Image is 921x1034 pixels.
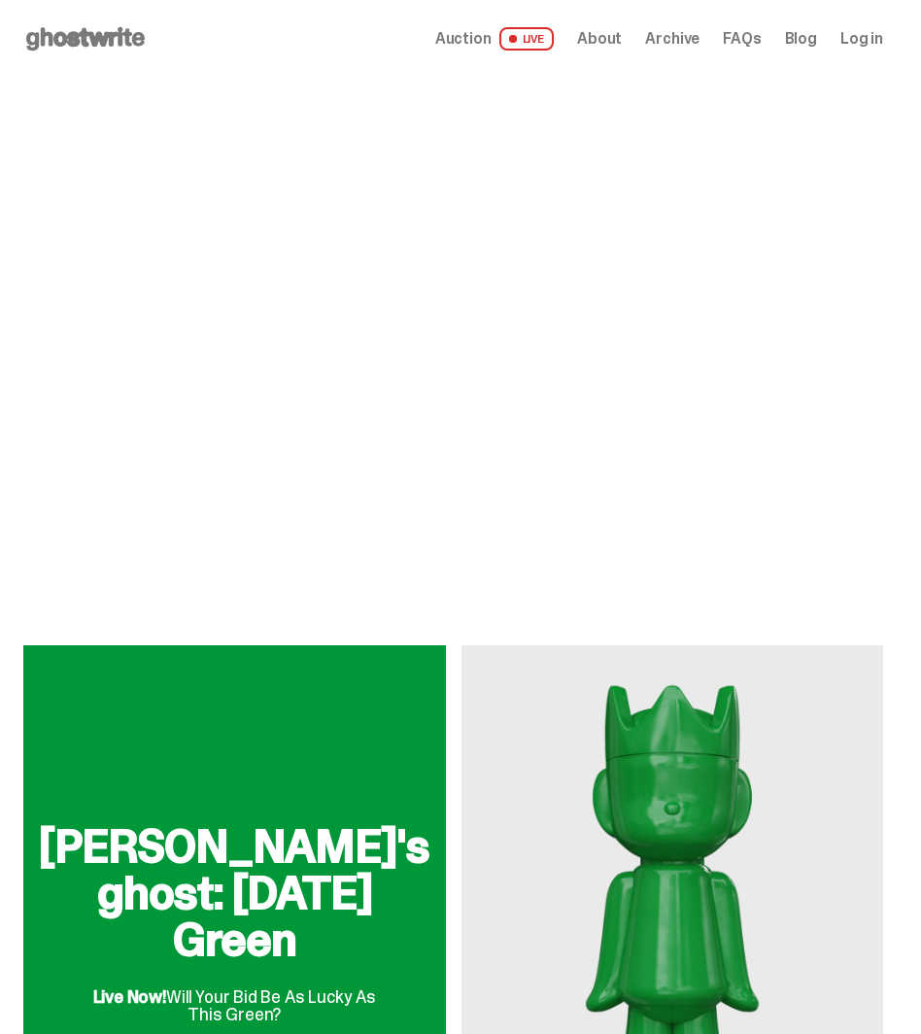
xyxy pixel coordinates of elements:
a: Auction LIVE [435,27,554,51]
a: FAQs [723,31,761,47]
span: LIVE [499,27,555,51]
span: Auction [435,31,492,47]
div: Will Your Bid Be As Lucky As This Green? [47,971,423,1023]
h2: [PERSON_NAME]'s ghost: [DATE] Green [39,823,429,963]
a: Blog [785,31,817,47]
a: Archive [645,31,699,47]
a: About [577,31,622,47]
a: Log in [840,31,883,47]
span: Live Now! [93,985,166,1009]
